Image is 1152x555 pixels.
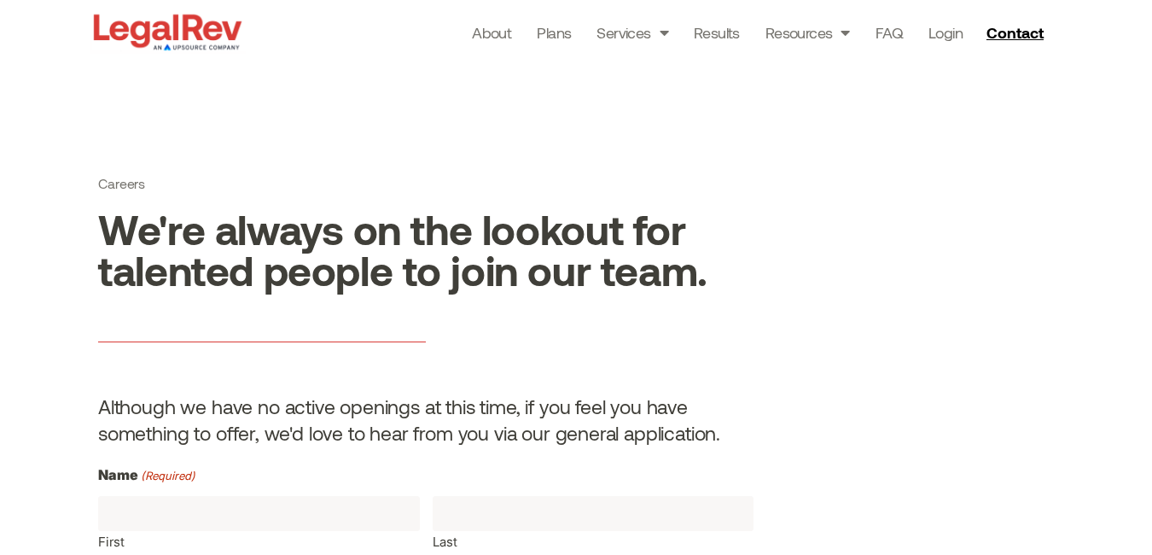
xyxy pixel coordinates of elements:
a: Resources [765,20,850,44]
label: Last [433,531,754,548]
span: (Required) [140,464,196,489]
a: Login [928,20,963,44]
h1: Careers [98,175,753,191]
h2: Although we have no active openings at this time, if you feel you have something to offer, we'd l... [98,394,753,446]
nav: Menu [472,20,963,44]
a: About [472,20,511,44]
label: First [98,531,420,548]
a: FAQ [876,20,903,44]
a: Services [596,20,668,44]
a: Contact [980,19,1055,46]
a: Results [694,20,740,44]
span: Contact [986,25,1044,40]
legend: Name [98,463,195,489]
a: Plans [537,20,571,44]
h2: We're always on the lookout for talented people to join our team. [98,208,753,290]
